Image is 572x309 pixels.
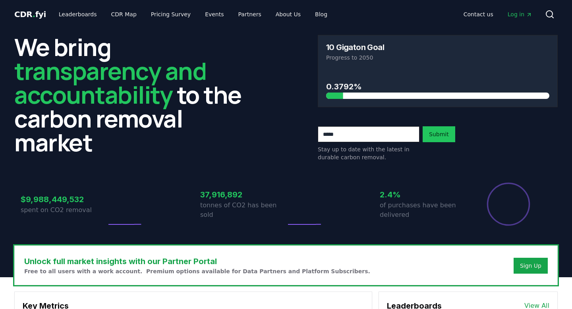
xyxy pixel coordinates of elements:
[14,10,46,19] span: CDR fyi
[33,10,35,19] span: .
[105,7,143,21] a: CDR Map
[269,7,307,21] a: About Us
[52,7,334,21] nav: Main
[21,205,106,215] p: spent on CO2 removal
[423,126,455,142] button: Submit
[199,7,230,21] a: Events
[24,255,370,267] h3: Unlock full market insights with our Partner Portal
[14,35,254,154] h2: We bring to the carbon removal market
[24,267,370,275] p: Free to all users with a work account. Premium options available for Data Partners and Platform S...
[145,7,197,21] a: Pricing Survey
[14,9,46,20] a: CDR.fyi
[318,145,419,161] p: Stay up to date with the latest in durable carbon removal.
[457,7,500,21] a: Contact us
[326,54,549,62] p: Progress to 2050
[514,258,548,274] button: Sign Up
[380,201,466,220] p: of purchases have been delivered
[52,7,103,21] a: Leaderboards
[200,189,286,201] h3: 37,916,892
[309,7,334,21] a: Blog
[232,7,268,21] a: Partners
[326,81,549,93] h3: 0.3792%
[457,7,539,21] nav: Main
[326,43,384,51] h3: 10 Gigaton Goal
[380,189,466,201] h3: 2.4%
[200,201,286,220] p: tonnes of CO2 has been sold
[14,54,206,111] span: transparency and accountability
[508,10,532,18] span: Log in
[486,182,531,226] div: Percentage of sales delivered
[501,7,539,21] a: Log in
[21,193,106,205] h3: $9,988,449,532
[520,262,541,270] a: Sign Up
